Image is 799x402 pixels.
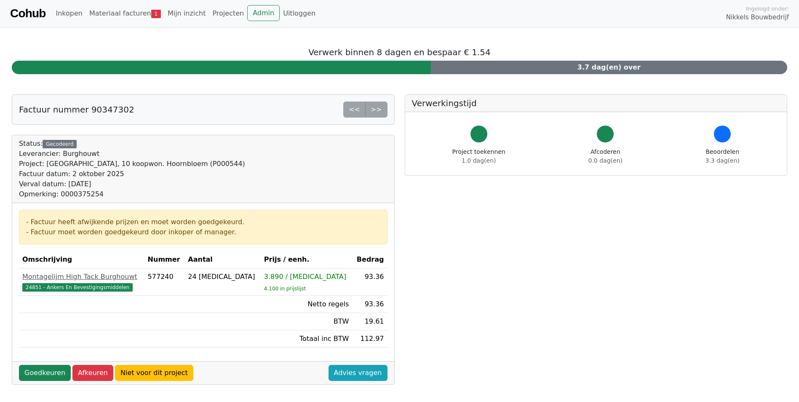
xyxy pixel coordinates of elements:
[352,268,387,296] td: 93.36
[588,157,623,164] span: 0.0 dag(en)
[209,5,247,22] a: Projecten
[184,251,261,268] th: Aantal
[144,268,185,296] td: 577240
[705,157,740,164] span: 3.3 dag(en)
[352,313,387,330] td: 19.61
[261,251,353,268] th: Prijs / eenh.
[19,365,71,381] a: Goedkeuren
[261,296,353,313] td: Netto regels
[10,3,45,24] a: Cohub
[19,105,134,115] h5: Factuur nummer 90347302
[352,251,387,268] th: Bedrag
[164,5,209,22] a: Mijn inzicht
[19,189,245,199] div: Opmerking: 0000375254
[412,98,780,108] h5: Verwerkingstijd
[746,5,789,13] span: Ingelogd onder:
[26,227,380,237] div: - Factuur moet worden goedgekeurd door inkoper of manager.
[247,5,280,21] a: Admin
[431,61,787,74] div: 3.7 dag(en) over
[264,272,349,282] div: 3.890 / [MEDICAL_DATA]
[22,272,141,282] div: Montagelijm High Tack Burghouwt
[19,149,245,159] div: Leverancier: Burghouwt
[115,365,193,381] a: Niet voor dit project
[352,296,387,313] td: 93.36
[261,313,353,330] td: BTW
[86,5,164,22] a: Materiaal facturen1
[26,217,380,227] div: - Factuur heeft afwijkende prijzen en moet worden goedgekeurd.
[19,159,245,169] div: Project: [GEOGRAPHIC_DATA], 10 koopwon. Hoornbloem (P000544)
[352,330,387,348] td: 112.97
[43,140,77,148] div: Gecodeerd
[22,283,133,292] span: 24851 - Ankers En Bevestigingsmiddelen
[462,157,496,164] span: 1.0 dag(en)
[19,251,144,268] th: Omschrijving
[12,47,787,57] h5: Verwerk binnen 8 dagen en bespaar € 1.54
[329,365,387,381] a: Advies vragen
[261,330,353,348] td: Totaal inc BTW
[22,272,141,292] a: Montagelijm High Tack Burghouwt24851 - Ankers En Bevestigingsmiddelen
[19,179,245,189] div: Verval datum: [DATE]
[264,286,306,292] sub: 4.100 in prijslijst
[588,147,623,165] div: Afcoderen
[19,139,245,199] div: Status:
[726,13,789,22] span: Nikkels Bouwbedrijf
[452,147,505,165] div: Project toekennen
[72,365,113,381] a: Afkeuren
[151,10,161,18] span: 1
[280,5,319,22] a: Uitloggen
[188,272,257,282] div: 24 [MEDICAL_DATA]
[19,169,245,179] div: Factuur datum: 2 oktober 2025
[52,5,86,22] a: Inkopen
[705,147,740,165] div: Beoordelen
[144,251,185,268] th: Nummer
